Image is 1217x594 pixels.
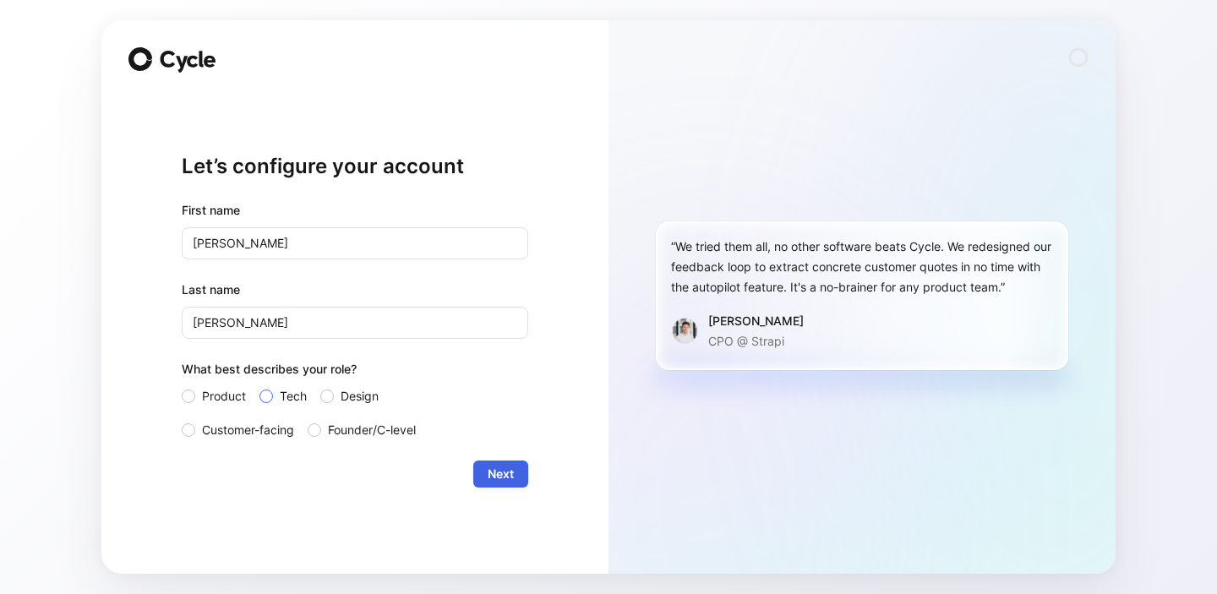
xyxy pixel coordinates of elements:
span: Product [202,386,246,406]
div: First name [182,200,528,221]
h1: Let’s configure your account [182,153,528,180]
input: John [182,227,528,259]
button: Next [473,460,528,488]
p: CPO @ Strapi [708,331,804,351]
div: [PERSON_NAME] [708,311,804,331]
div: “We tried them all, no other software beats Cycle. We redesigned our feedback loop to extract con... [671,237,1053,297]
span: Tech [280,386,307,406]
label: Last name [182,280,528,300]
span: Next [488,464,514,484]
span: Customer-facing [202,420,294,440]
span: Founder/C-level [328,420,416,440]
input: Doe [182,307,528,339]
div: What best describes your role? [182,359,528,386]
span: Design [341,386,379,406]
